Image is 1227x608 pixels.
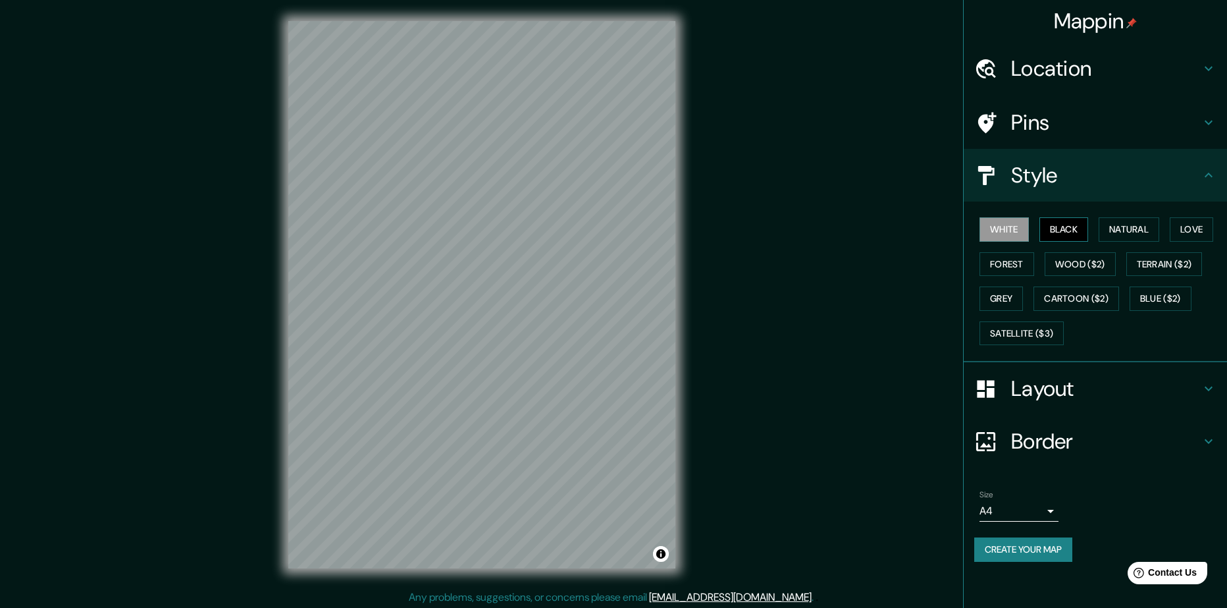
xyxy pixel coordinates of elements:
[964,42,1227,95] div: Location
[974,538,1072,562] button: Create your map
[979,501,1058,522] div: A4
[1011,55,1201,82] h4: Location
[964,415,1227,468] div: Border
[1054,8,1137,34] h4: Mappin
[1110,557,1213,594] iframe: Help widget launcher
[1170,217,1213,242] button: Love
[979,287,1023,311] button: Grey
[1011,109,1201,136] h4: Pins
[649,590,812,604] a: [EMAIL_ADDRESS][DOMAIN_NAME]
[964,362,1227,415] div: Layout
[964,96,1227,149] div: Pins
[1011,375,1201,402] h4: Layout
[1045,252,1116,277] button: Wood ($2)
[979,252,1034,277] button: Forest
[1011,162,1201,188] h4: Style
[979,489,993,501] label: Size
[1011,428,1201,455] h4: Border
[814,590,816,605] div: .
[409,590,814,605] p: Any problems, suggestions, or concerns please email .
[1126,18,1137,28] img: pin-icon.png
[1033,287,1119,311] button: Cartoon ($2)
[288,21,675,568] canvas: Map
[964,149,1227,202] div: Style
[816,590,818,605] div: .
[1130,287,1191,311] button: Blue ($2)
[1039,217,1089,242] button: Black
[1099,217,1159,242] button: Natural
[979,321,1064,346] button: Satellite ($3)
[653,546,669,562] button: Toggle attribution
[979,217,1029,242] button: White
[1126,252,1203,277] button: Terrain ($2)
